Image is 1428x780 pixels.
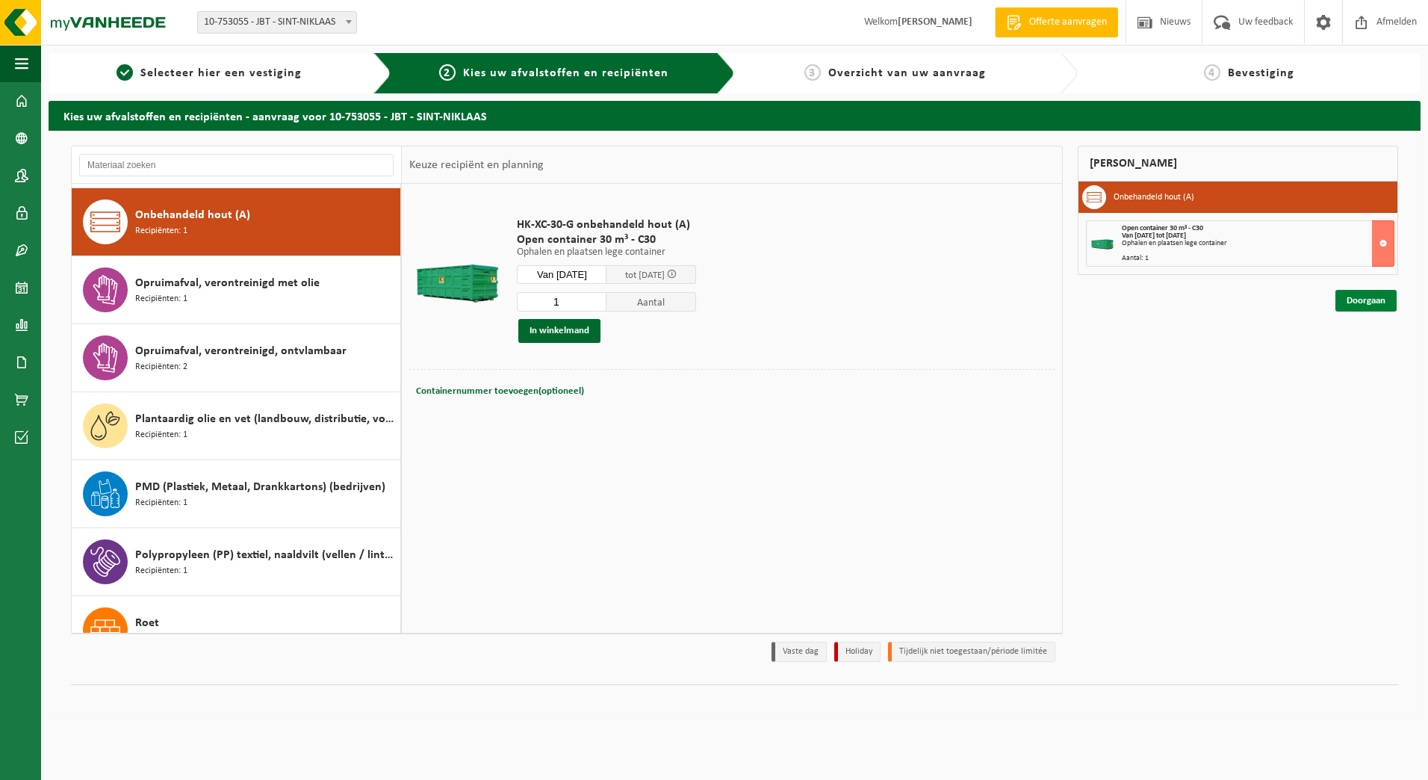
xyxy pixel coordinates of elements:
[72,528,401,596] button: Polypropyleen (PP) textiel, naaldvilt (vellen / linten) Recipiënten: 1
[135,206,250,224] span: Onbehandeld hout (A)
[995,7,1118,37] a: Offerte aanvragen
[517,232,696,247] span: Open container 30 m³ - C30
[1025,15,1111,30] span: Offerte aanvragen
[606,292,696,312] span: Aantal
[135,292,187,306] span: Recipiënten: 1
[1078,146,1398,182] div: [PERSON_NAME]
[135,614,159,632] span: Roet
[135,428,187,442] span: Recipiënten: 1
[117,64,133,81] span: 1
[135,360,187,374] span: Recipiënten: 2
[772,642,827,662] li: Vaste dag
[517,247,696,258] p: Ophalen en plaatsen lege container
[828,67,986,79] span: Overzicht van uw aanvraag
[1204,64,1220,81] span: 4
[135,224,187,238] span: Recipiënten: 1
[1122,232,1186,240] strong: Van [DATE] tot [DATE]
[1122,240,1394,247] div: Ophalen en plaatsen lege container
[197,11,357,34] span: 10-753055 - JBT - SINT-NIKLAAS
[56,64,361,82] a: 1Selecteer hier een vestiging
[72,596,401,664] button: Roet Recipiënten: 1
[72,188,401,256] button: Onbehandeld hout (A) Recipiënten: 1
[135,410,397,428] span: Plantaardig olie en vet (landbouw, distributie, voedingsambachten)
[1114,185,1194,209] h3: Onbehandeld hout (A)
[463,67,668,79] span: Kies uw afvalstoffen en recipiënten
[135,632,187,646] span: Recipiënten: 1
[834,642,881,662] li: Holiday
[198,12,356,33] span: 10-753055 - JBT - SINT-NIKLAAS
[625,270,665,280] span: tot [DATE]
[416,386,584,396] span: Containernummer toevoegen(optioneel)
[517,265,606,284] input: Selecteer datum
[140,67,302,79] span: Selecteer hier een vestiging
[898,16,972,28] strong: [PERSON_NAME]
[72,392,401,460] button: Plantaardig olie en vet (landbouw, distributie, voedingsambachten) Recipiënten: 1
[72,256,401,324] button: Opruimafval, verontreinigd met olie Recipiënten: 1
[439,64,456,81] span: 2
[1228,67,1294,79] span: Bevestiging
[72,460,401,528] button: PMD (Plastiek, Metaal, Drankkartons) (bedrijven) Recipiënten: 1
[804,64,821,81] span: 3
[79,154,394,176] input: Materiaal zoeken
[135,546,397,564] span: Polypropyleen (PP) textiel, naaldvilt (vellen / linten)
[1335,290,1397,312] a: Doorgaan
[72,324,401,392] button: Opruimafval, verontreinigd, ontvlambaar Recipiënten: 2
[1122,224,1203,232] span: Open container 30 m³ - C30
[135,564,187,578] span: Recipiënten: 1
[135,342,347,360] span: Opruimafval, verontreinigd, ontvlambaar
[1122,255,1394,262] div: Aantal: 1
[135,478,385,496] span: PMD (Plastiek, Metaal, Drankkartons) (bedrijven)
[135,496,187,510] span: Recipiënten: 1
[518,319,600,343] button: In winkelmand
[135,274,320,292] span: Opruimafval, verontreinigd met olie
[415,381,586,402] button: Containernummer toevoegen(optioneel)
[402,146,551,184] div: Keuze recipiënt en planning
[517,217,696,232] span: HK-XC-30-G onbehandeld hout (A)
[888,642,1055,662] li: Tijdelijk niet toegestaan/période limitée
[49,101,1421,130] h2: Kies uw afvalstoffen en recipiënten - aanvraag voor 10-753055 - JBT - SINT-NIKLAAS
